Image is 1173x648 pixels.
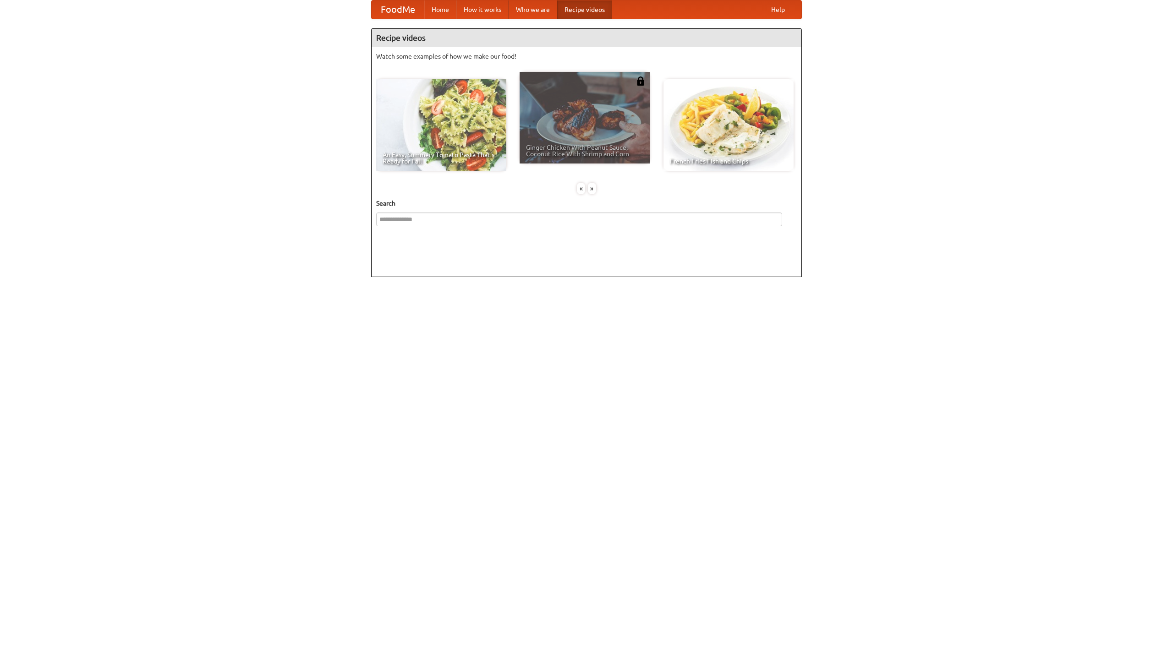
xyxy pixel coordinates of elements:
[456,0,509,19] a: How it works
[424,0,456,19] a: Home
[577,183,585,194] div: «
[588,183,596,194] div: »
[376,79,506,171] a: An Easy, Summery Tomato Pasta That's Ready for Fall
[663,79,794,171] a: French Fries Fish and Chips
[376,52,797,61] p: Watch some examples of how we make our food!
[557,0,612,19] a: Recipe videos
[670,158,787,164] span: French Fries Fish and Chips
[383,152,500,164] span: An Easy, Summery Tomato Pasta That's Ready for Fall
[376,199,797,208] h5: Search
[372,29,801,47] h4: Recipe videos
[509,0,557,19] a: Who we are
[372,0,424,19] a: FoodMe
[636,76,645,86] img: 483408.png
[764,0,792,19] a: Help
